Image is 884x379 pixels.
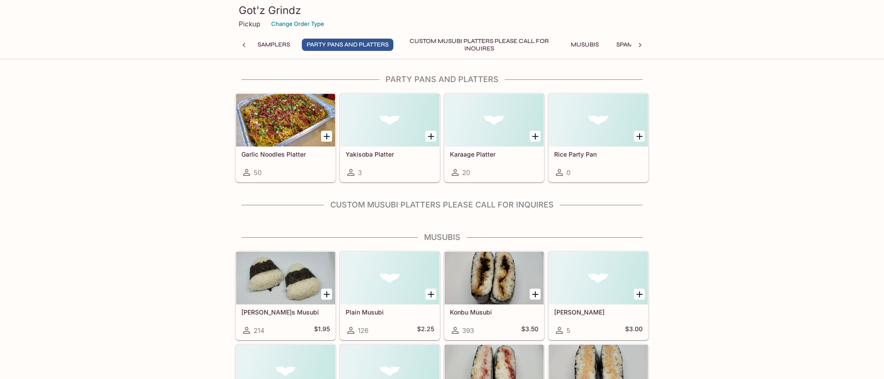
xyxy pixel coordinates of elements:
button: Custom Musubi Platters PLEASE CALL FOR INQUIRES [400,39,558,51]
div: Yakisoba Platter [340,94,439,147]
h5: Garlic Noodles Platter [241,150,330,158]
span: 3 [358,168,362,177]
div: Plain Musubi [340,252,439,304]
a: Yakisoba Platter3 [340,93,440,182]
h5: $1.95 [314,325,330,336]
span: 393 [462,326,474,335]
button: Samplers [253,39,295,51]
div: Rice Party Pan [549,94,648,147]
a: Konbu Musubi393$3.50 [444,251,544,340]
a: [PERSON_NAME]s Musubi214$1.95 [236,251,336,340]
div: Kai G's Musubi [236,252,335,304]
button: Add Yakisoba Platter [425,131,436,142]
h4: Musubis [235,232,649,242]
button: Change Order Type [267,17,328,31]
h5: Plain Musubi [346,308,434,316]
span: 20 [462,168,470,177]
h4: Custom Musubi Platters PLEASE CALL FOR INQUIRES [235,200,649,210]
h5: $2.25 [417,325,434,336]
span: 126 [358,326,368,335]
a: Karaage Platter20 [444,93,544,182]
div: Konbu Musubi [445,252,544,304]
h5: Yakisoba Platter [346,150,434,158]
span: 50 [254,168,262,177]
span: 0 [566,168,570,177]
h5: Karaage Platter [450,150,538,158]
a: Garlic Noodles Platter50 [236,93,336,182]
h5: $3.50 [521,325,538,336]
button: Add Konbu Musubi [530,289,541,300]
h5: Rice Party Pan [554,150,643,158]
div: Okaka Musubi [549,252,648,304]
span: 214 [254,326,265,335]
h3: Got'z Grindz [239,4,645,17]
button: Add Plain Musubi [425,289,436,300]
div: Garlic Noodles Platter [236,94,335,147]
p: Pickup [239,20,260,28]
a: Plain Musubi126$2.25 [340,251,440,340]
button: Add Karaage Platter [530,131,541,142]
button: Add Okaka Musubi [634,289,645,300]
h5: [PERSON_NAME] [554,308,643,316]
button: Add Kai G's Musubi [321,289,332,300]
button: Spam Musubis [612,39,667,51]
h4: Party Pans and Platters [235,75,649,84]
a: [PERSON_NAME]5$3.00 [548,251,648,340]
h5: Konbu Musubi [450,308,538,316]
button: Add Rice Party Pan [634,131,645,142]
h5: $3.00 [625,325,643,336]
a: Rice Party Pan0 [548,93,648,182]
h5: [PERSON_NAME]s Musubi [241,308,330,316]
div: Karaage Platter [445,94,544,147]
button: Add Garlic Noodles Platter [321,131,332,142]
button: Party Pans and Platters [302,39,393,51]
button: Musubis [565,39,605,51]
span: 5 [566,326,570,335]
